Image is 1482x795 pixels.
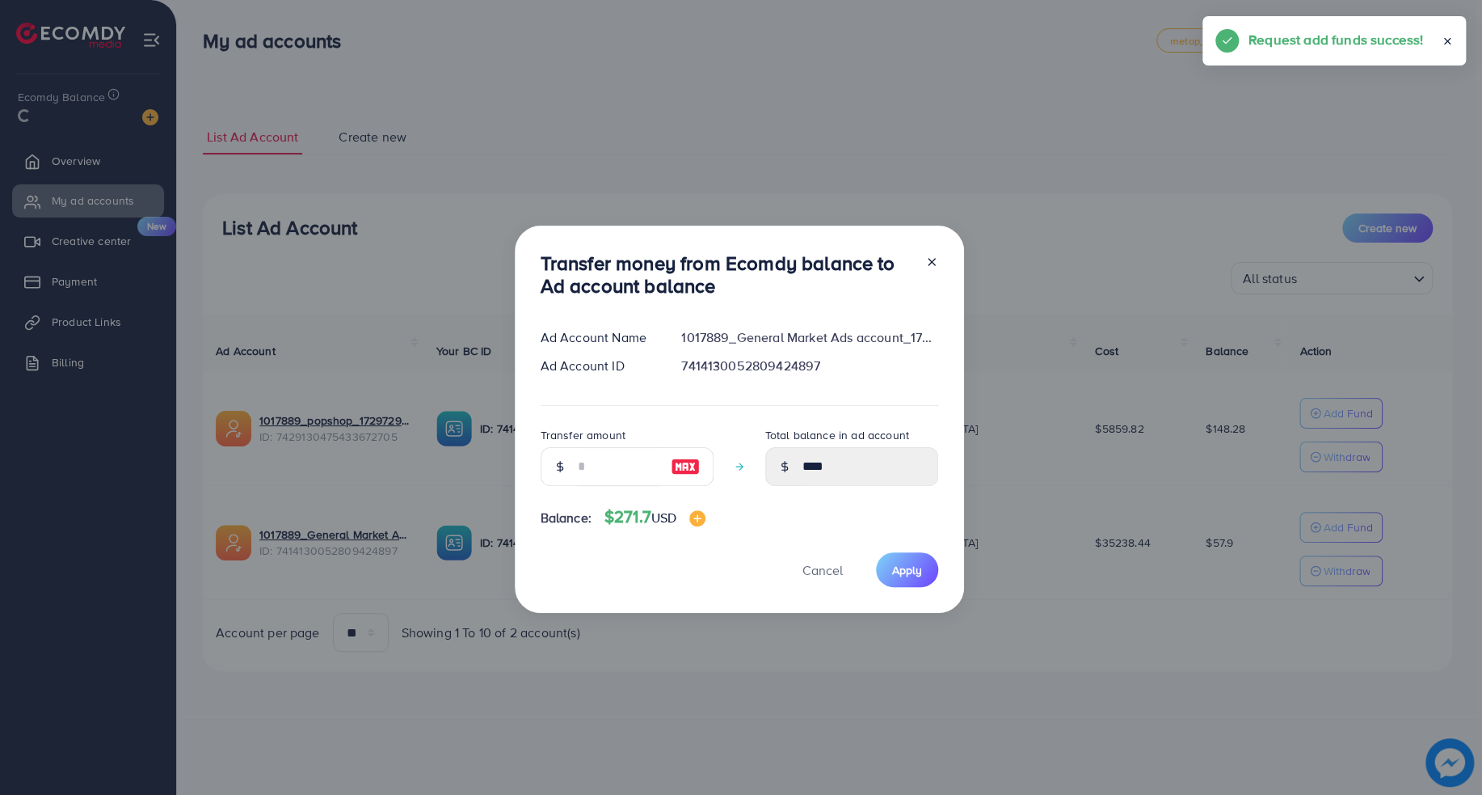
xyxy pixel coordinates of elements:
label: Total balance in ad account [765,427,909,443]
h3: Transfer money from Ecomdy balance to Ad account balance [541,252,912,298]
img: image [671,457,700,476]
div: 7414130052809424897 [668,357,950,375]
label: Transfer amount [541,427,625,443]
h4: $271.7 [604,507,705,527]
h5: Request add funds success! [1248,29,1423,50]
span: Cancel [802,561,843,579]
button: Cancel [782,552,863,587]
span: Apply [892,562,922,578]
img: image [689,510,705,526]
div: Ad Account Name [528,328,669,347]
div: Ad Account ID [528,357,669,375]
div: 1017889_General Market Ads account_1726236686365 [668,328,950,347]
button: Apply [876,552,938,587]
span: Balance: [541,509,592,527]
span: USD [651,509,676,526]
